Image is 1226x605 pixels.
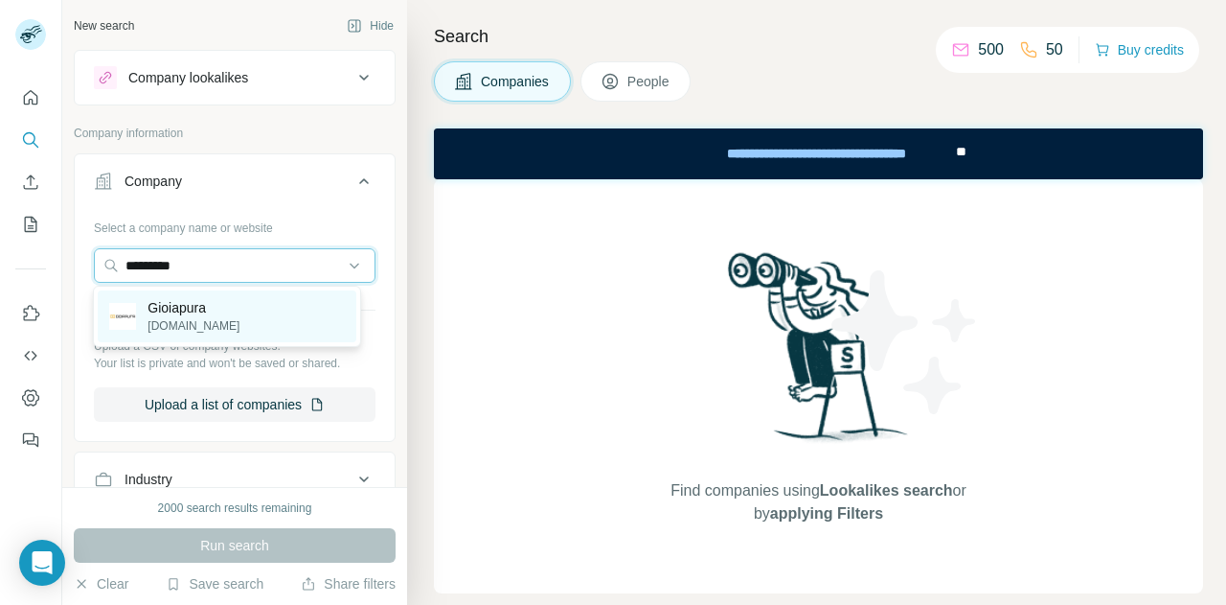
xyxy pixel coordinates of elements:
button: Upload a list of companies [94,387,375,422]
span: People [627,72,671,91]
p: Company information [74,125,396,142]
button: Clear [74,574,128,593]
h4: Search [434,23,1203,50]
button: Quick start [15,81,46,115]
span: Companies [481,72,551,91]
button: Company lookalikes [75,55,395,101]
button: Buy credits [1095,36,1184,63]
button: My lists [15,207,46,242]
div: Select a company name or website [94,212,375,237]
div: Industry [125,470,172,489]
img: Surfe Illustration - Woman searching with binoculars [719,247,919,461]
button: Enrich CSV [15,165,46,199]
div: Company [125,172,182,191]
iframe: Banner [434,128,1203,179]
div: 2000 search results remaining [158,500,312,517]
button: Hide [333,12,407,40]
button: Save search [166,574,263,593]
div: New search [74,17,134,35]
span: applying Filters [770,505,883,522]
p: [DOMAIN_NAME] [148,317,239,335]
span: Lookalikes search [820,482,953,499]
p: 500 [978,38,1004,61]
button: Search [15,123,46,157]
button: Use Surfe on LinkedIn [15,296,46,331]
img: Surfe Illustration - Stars [819,256,991,429]
p: Your list is private and won't be saved or shared. [94,355,375,372]
div: Company lookalikes [128,68,248,87]
button: Use Surfe API [15,338,46,373]
p: 50 [1046,38,1063,61]
p: Gioiapura [148,298,239,317]
span: Find companies using or by [665,479,971,525]
button: Company [75,158,395,212]
div: Open Intercom Messenger [19,540,65,586]
button: Dashboard [15,381,46,415]
button: Feedback [15,423,46,457]
img: Gioiapura [109,303,136,330]
button: Share filters [301,574,396,593]
button: Industry [75,456,395,502]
